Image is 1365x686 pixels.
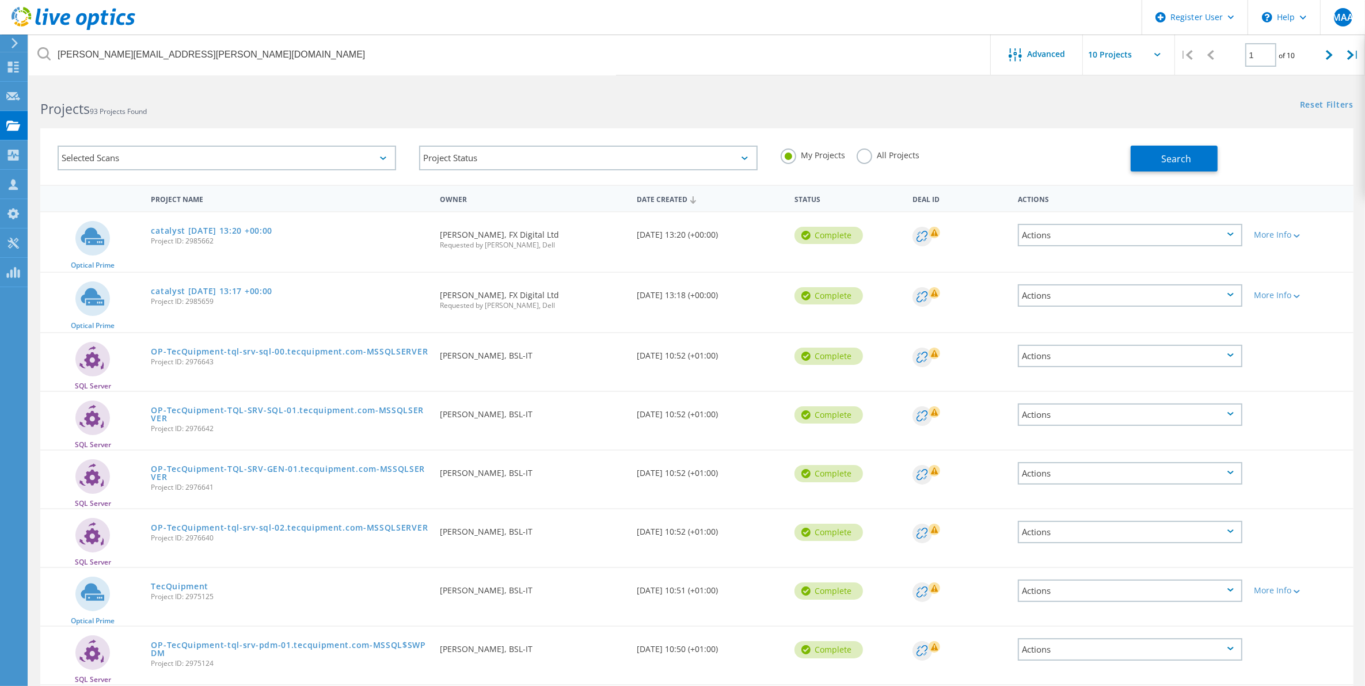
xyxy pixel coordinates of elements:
b: Projects [40,100,90,118]
span: Project ID: 2976642 [151,425,428,432]
span: 93 Projects Found [90,106,147,116]
div: Actions [1018,580,1243,602]
div: [DATE] 10:51 (+01:00) [631,568,789,606]
div: Complete [794,582,863,600]
div: [DATE] 10:52 (+01:00) [631,333,789,371]
div: Deal Id [907,188,1012,209]
span: Requested by [PERSON_NAME], Dell [440,242,625,249]
div: Complete [794,524,863,541]
div: [PERSON_NAME], FX Digital Ltd [434,273,631,321]
div: Actions [1018,521,1243,543]
span: SQL Server [75,441,111,448]
div: [DATE] 10:50 (+01:00) [631,627,789,665]
label: My Projects [781,148,845,159]
span: Project ID: 2976643 [151,359,428,365]
div: Actions [1018,403,1243,426]
div: Complete [794,287,863,304]
div: Actions [1018,462,1243,485]
a: Live Optics Dashboard [12,24,135,32]
a: OP-TecQuipment-tql-srv-sql-02.tecquipment.com-MSSQLSERVER [151,524,428,532]
a: catalyst [DATE] 13:17 +00:00 [151,287,272,295]
span: Project ID: 2985662 [151,238,428,245]
div: Actions [1018,284,1243,307]
div: [PERSON_NAME], BSL-IT [434,392,631,430]
a: catalyst [DATE] 13:20 +00:00 [151,227,272,235]
div: Project Status [419,146,758,170]
div: Actions [1018,345,1243,367]
span: Project ID: 2975124 [151,660,428,667]
button: Search [1131,146,1218,171]
div: Actions [1012,188,1249,209]
div: Owner [434,188,631,209]
div: | [1341,35,1365,75]
div: Actions [1018,224,1243,246]
span: Project ID: 2976641 [151,484,428,491]
div: [DATE] 13:20 (+00:00) [631,212,789,250]
span: SQL Server [75,676,111,683]
span: MAA [1332,13,1353,22]
div: [DATE] 10:52 (+01:00) [631,392,789,430]
a: OP-TecQuipment-tql-srv-sql-00.tecquipment.com-MSSQLSERVER [151,348,428,356]
span: SQL Server [75,500,111,507]
span: of 10 [1279,51,1295,60]
span: Optical Prime [71,618,115,624]
div: [PERSON_NAME], BSL-IT [434,333,631,371]
svg: \n [1262,12,1272,22]
span: Search [1162,153,1192,165]
div: Complete [794,465,863,482]
div: Selected Scans [58,146,396,170]
a: OP-TecQuipment-tql-srv-pdm-01.tecquipment.com-MSSQL$SWPDM [151,641,428,657]
span: SQL Server [75,383,111,390]
div: Complete [794,406,863,424]
div: More Info [1254,586,1347,594]
div: [DATE] 13:18 (+00:00) [631,273,789,311]
div: More Info [1254,231,1347,239]
div: Date Created [631,188,789,209]
span: Optical Prime [71,322,115,329]
div: Complete [794,348,863,365]
div: [PERSON_NAME], FX Digital Ltd [434,212,631,260]
span: Optical Prime [71,262,115,269]
span: Advanced [1028,50,1066,58]
span: Requested by [PERSON_NAME], Dell [440,302,625,309]
div: [DATE] 10:52 (+01:00) [631,451,789,489]
div: [PERSON_NAME], BSL-IT [434,627,631,665]
div: [PERSON_NAME], BSL-IT [434,451,631,489]
a: TecQuipment [151,582,208,590]
input: Search projects by name, owner, ID, company, etc [29,35,991,75]
div: Status [789,188,907,209]
a: Reset Filters [1300,101,1353,110]
div: More Info [1254,291,1347,299]
div: Actions [1018,638,1243,661]
div: Complete [794,227,863,244]
div: [PERSON_NAME], BSL-IT [434,568,631,606]
span: Project ID: 2985659 [151,298,428,305]
a: OP-TecQuipment-TQL-SRV-GEN-01.tecquipment.com-MSSQLSERVER [151,465,428,481]
span: Project ID: 2975125 [151,593,428,600]
span: Project ID: 2976640 [151,535,428,542]
div: [DATE] 10:52 (+01:00) [631,509,789,547]
div: Complete [794,641,863,658]
div: | [1175,35,1199,75]
label: All Projects [857,148,919,159]
a: OP-TecQuipment-TQL-SRV-SQL-01.tecquipment.com-MSSQLSERVER [151,406,428,422]
div: Project Name [145,188,434,209]
div: [PERSON_NAME], BSL-IT [434,509,631,547]
span: SQL Server [75,559,111,566]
